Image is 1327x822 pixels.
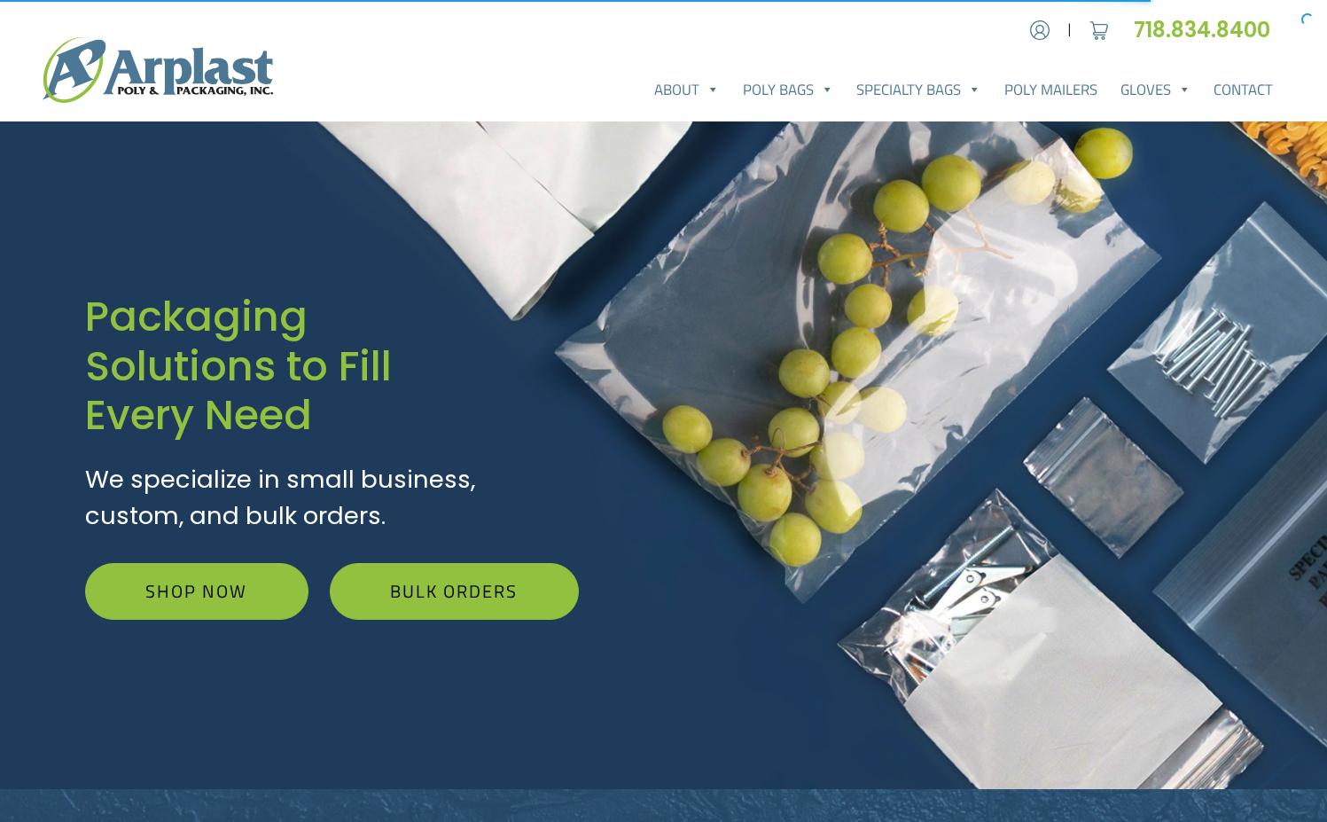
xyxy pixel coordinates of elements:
[85,562,308,619] a: Shop Now
[731,72,846,107] a: Poly Bags
[846,72,994,107] a: Specialty Bags
[1067,20,1072,41] span: |
[43,37,273,103] img: logo
[1202,72,1284,107] a: Contact
[993,72,1109,107] a: Poly Mailers
[643,72,731,107] a: About
[330,562,579,619] a: Bulk Orders
[85,461,579,535] p: We specialize in small business, custom, and bulk orders.
[1109,72,1203,107] a: Gloves
[1134,15,1284,44] a: 718.834.8400
[85,292,579,440] h1: Packaging Solutions to Fill Every Need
